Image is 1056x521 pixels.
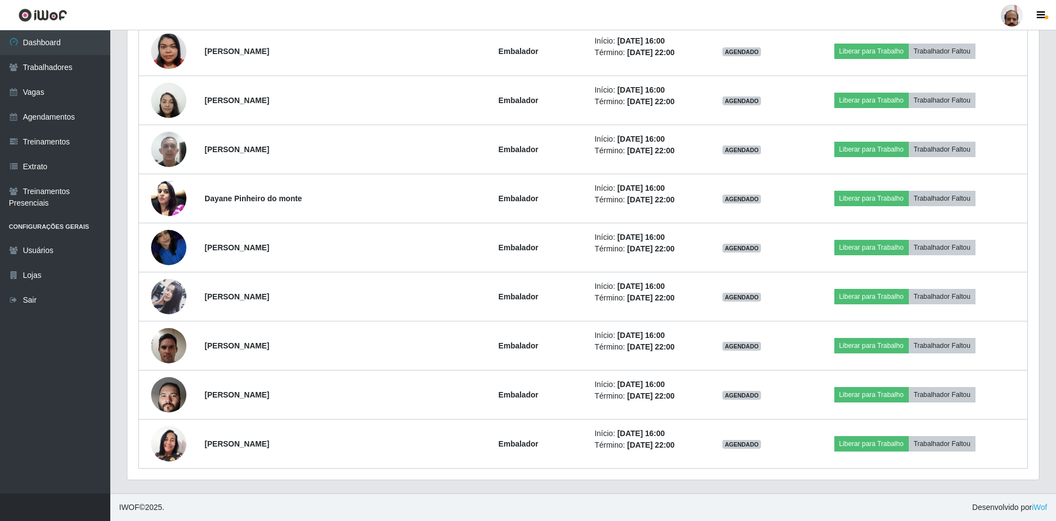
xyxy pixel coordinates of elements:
[151,175,186,222] img: 1718338073904.jpeg
[834,387,909,402] button: Liberar para Trabalho
[834,93,909,108] button: Liberar para Trabalho
[627,244,674,253] time: [DATE] 22:00
[627,391,674,400] time: [DATE] 22:00
[627,342,674,351] time: [DATE] 22:00
[834,44,909,59] button: Liberar para Trabalho
[594,292,695,304] li: Término:
[972,502,1047,513] span: Desenvolvido por
[617,85,664,94] time: [DATE] 16:00
[722,293,761,302] span: AGENDADO
[594,390,695,402] li: Término:
[594,281,695,292] li: Início:
[205,194,302,203] strong: Dayane Pinheiro do monte
[205,390,269,399] strong: [PERSON_NAME]
[498,145,538,154] strong: Embalador
[498,292,538,301] strong: Embalador
[722,342,761,351] span: AGENDADO
[594,84,695,96] li: Início:
[205,341,269,350] strong: [PERSON_NAME]
[151,426,186,461] img: 1750686555733.jpeg
[594,232,695,243] li: Início:
[205,439,269,448] strong: [PERSON_NAME]
[909,44,975,59] button: Trabalhador Faltou
[909,289,975,304] button: Trabalhador Faltou
[205,292,269,301] strong: [PERSON_NAME]
[834,191,909,206] button: Liberar para Trabalho
[594,439,695,451] li: Término:
[205,96,269,105] strong: [PERSON_NAME]
[151,267,186,326] img: 1736289054987.jpeg
[498,439,538,448] strong: Embalador
[834,289,909,304] button: Liberar para Trabalho
[498,341,538,350] strong: Embalador
[594,133,695,145] li: Início:
[1032,503,1047,512] a: iWof
[627,97,674,106] time: [DATE] 22:00
[617,184,664,192] time: [DATE] 16:00
[594,194,695,206] li: Término:
[498,47,538,56] strong: Embalador
[627,441,674,449] time: [DATE] 22:00
[722,195,761,203] span: AGENDADO
[119,503,140,512] span: IWOF
[205,145,269,154] strong: [PERSON_NAME]
[594,47,695,58] li: Término:
[151,356,186,434] img: 1750593066076.jpeg
[151,77,186,123] img: 1696952889057.jpeg
[594,35,695,47] li: Início:
[834,142,909,157] button: Liberar para Trabalho
[119,502,164,513] span: © 2025 .
[617,380,664,389] time: [DATE] 16:00
[617,135,664,143] time: [DATE] 16:00
[498,194,538,203] strong: Embalador
[909,338,975,353] button: Trabalhador Faltou
[205,243,269,252] strong: [PERSON_NAME]
[722,47,761,56] span: AGENDADO
[909,142,975,157] button: Trabalhador Faltou
[498,96,538,105] strong: Embalador
[617,282,664,291] time: [DATE] 16:00
[594,428,695,439] li: Início:
[594,182,695,194] li: Início:
[722,440,761,449] span: AGENDADO
[617,331,664,340] time: [DATE] 16:00
[627,48,674,57] time: [DATE] 22:00
[594,379,695,390] li: Início:
[594,330,695,341] li: Início:
[594,341,695,353] li: Término:
[909,240,975,255] button: Trabalhador Faltou
[151,322,186,369] img: 1736897863922.jpeg
[909,436,975,452] button: Trabalhador Faltou
[722,146,761,154] span: AGENDADO
[18,8,67,22] img: CoreUI Logo
[594,243,695,255] li: Término:
[834,240,909,255] button: Liberar para Trabalho
[617,233,664,241] time: [DATE] 16:00
[617,429,664,438] time: [DATE] 16:00
[909,93,975,108] button: Trabalhador Faltou
[909,191,975,206] button: Trabalhador Faltou
[151,28,186,74] img: 1752149122899.jpeg
[722,391,761,400] span: AGENDADO
[722,244,761,253] span: AGENDADO
[594,145,695,157] li: Término:
[205,47,269,56] strong: [PERSON_NAME]
[594,96,695,108] li: Término:
[834,338,909,353] button: Liberar para Trabalho
[627,195,674,204] time: [DATE] 22:00
[617,36,664,45] time: [DATE] 16:00
[498,243,538,252] strong: Embalador
[151,216,186,279] img: 1736146337642.jpeg
[722,96,761,105] span: AGENDADO
[627,146,674,155] time: [DATE] 22:00
[627,293,674,302] time: [DATE] 22:00
[498,390,538,399] strong: Embalador
[151,126,186,173] img: 1716159554658.jpeg
[834,436,909,452] button: Liberar para Trabalho
[909,387,975,402] button: Trabalhador Faltou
